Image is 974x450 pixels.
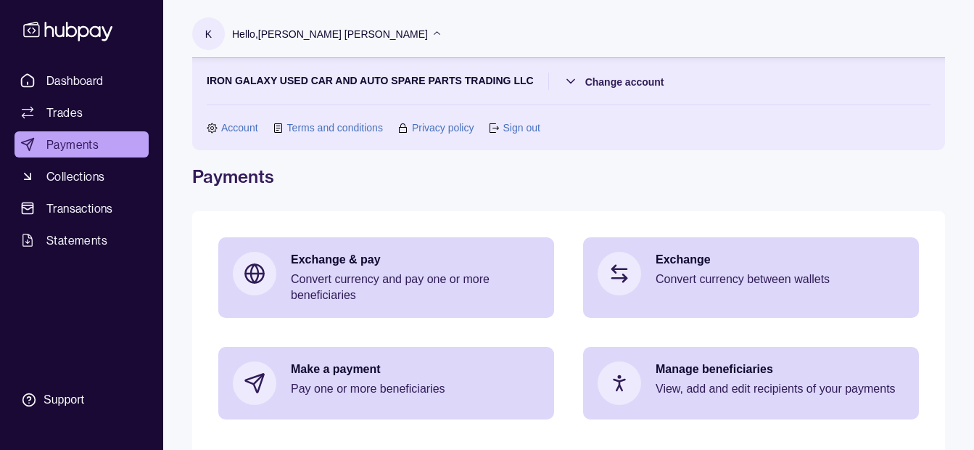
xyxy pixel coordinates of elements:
[46,200,113,217] span: Transactions
[564,73,664,90] button: Change account
[46,232,107,249] span: Statements
[221,120,258,136] a: Account
[656,361,904,377] p: Manage beneficiaries
[656,252,904,268] p: Exchange
[656,271,904,287] p: Convert currency between wallets
[232,26,428,42] p: Hello, [PERSON_NAME] [PERSON_NAME]
[207,73,534,90] p: IRON GALAXY USED CAR AND AUTO SPARE PARTS TRADING LLC
[46,72,104,89] span: Dashboard
[15,385,149,415] a: Support
[15,227,149,253] a: Statements
[44,392,84,408] div: Support
[291,361,540,377] p: Make a payment
[15,99,149,126] a: Trades
[291,271,540,303] p: Convert currency and pay one or more beneficiaries
[15,131,149,157] a: Payments
[218,347,554,420] a: Make a paymentPay one or more beneficiaries
[192,165,945,188] h1: Payments
[15,67,149,94] a: Dashboard
[503,120,540,136] a: Sign out
[15,163,149,189] a: Collections
[46,168,104,185] span: Collections
[46,104,83,121] span: Trades
[291,252,540,268] p: Exchange & pay
[291,381,540,397] p: Pay one or more beneficiaries
[656,381,904,397] p: View, add and edit recipients of your payments
[205,26,212,42] p: K
[585,76,664,88] span: Change account
[583,237,919,310] a: ExchangeConvert currency between wallets
[218,237,554,318] a: Exchange & payConvert currency and pay one or more beneficiaries
[46,136,99,153] span: Payments
[15,195,149,221] a: Transactions
[583,347,919,420] a: Manage beneficiariesView, add and edit recipients of your payments
[287,120,383,136] a: Terms and conditions
[412,120,474,136] a: Privacy policy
